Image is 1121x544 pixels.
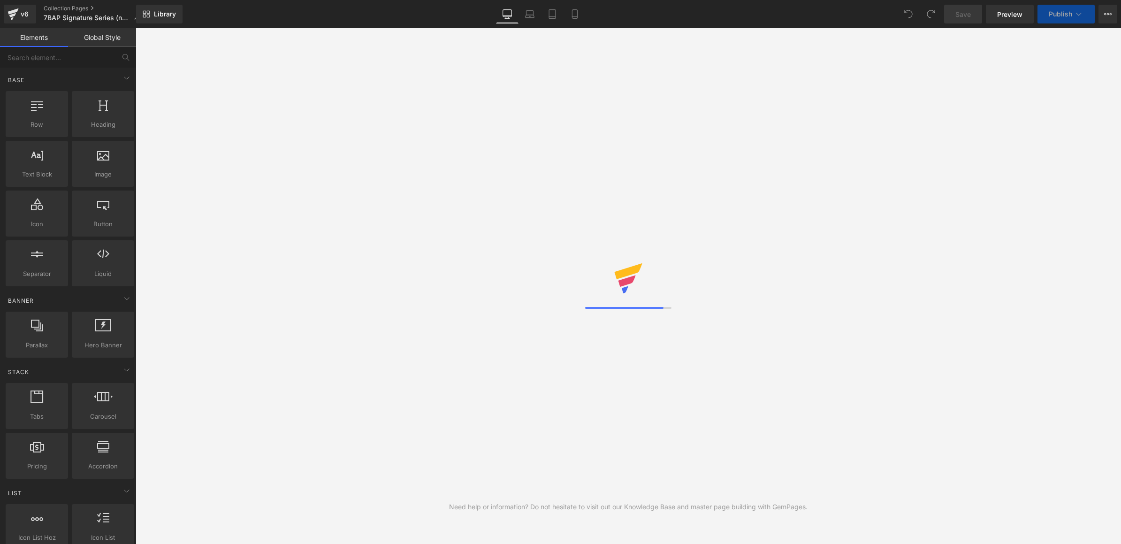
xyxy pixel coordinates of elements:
[955,9,971,19] span: Save
[7,296,35,305] span: Banner
[899,5,918,23] button: Undo
[68,28,136,47] a: Global Style
[75,269,131,279] span: Liquid
[4,5,36,23] a: v6
[136,5,183,23] a: New Library
[75,219,131,229] span: Button
[8,461,65,471] span: Pricing
[44,14,130,22] span: 7BAP Signature Series (new)
[519,5,541,23] a: Laptop
[1098,5,1117,23] button: More
[8,269,65,279] span: Separator
[7,368,30,376] span: Stack
[8,340,65,350] span: Parallax
[75,533,131,543] span: Icon List
[986,5,1034,23] a: Preview
[1049,10,1072,18] span: Publish
[7,76,25,84] span: Base
[564,5,586,23] a: Mobile
[1037,5,1095,23] button: Publish
[75,340,131,350] span: Hero Banner
[8,219,65,229] span: Icon
[154,10,176,18] span: Library
[997,9,1022,19] span: Preview
[8,533,65,543] span: Icon List Hoz
[75,412,131,421] span: Carousel
[541,5,564,23] a: Tablet
[7,489,23,498] span: List
[922,5,940,23] button: Redo
[75,169,131,179] span: Image
[8,169,65,179] span: Text Block
[75,120,131,130] span: Heading
[44,5,148,12] a: Collection Pages
[19,8,31,20] div: v6
[8,412,65,421] span: Tabs
[449,502,808,512] div: Need help or information? Do not hesitate to visit out our Knowledge Base and master page buildin...
[496,5,519,23] a: Desktop
[75,461,131,471] span: Accordion
[8,120,65,130] span: Row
